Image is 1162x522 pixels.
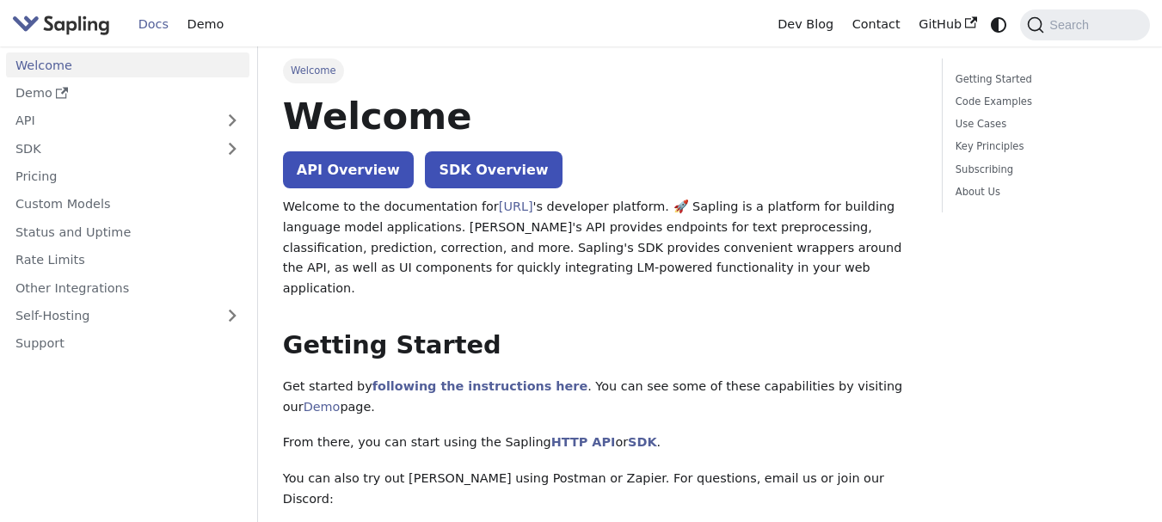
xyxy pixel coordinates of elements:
a: SDK [628,435,656,449]
a: SDK Overview [425,151,562,188]
a: Self-Hosting [6,304,249,329]
a: API [6,108,215,133]
a: GitHub [909,11,986,38]
a: Demo [304,400,341,414]
h1: Welcome [283,93,918,139]
a: Code Examples [956,94,1131,110]
a: Subscribing [956,162,1131,178]
img: Sapling.ai [12,12,110,37]
p: From there, you can start using the Sapling or . [283,433,918,453]
a: SDK [6,136,215,161]
nav: Breadcrumbs [283,58,918,83]
a: About Us [956,184,1131,200]
a: Support [6,331,249,356]
a: Sapling.aiSapling.ai [12,12,116,37]
p: Welcome to the documentation for 's developer platform. 🚀 Sapling is a platform for building lang... [283,197,918,299]
a: Key Principles [956,138,1131,155]
a: Rate Limits [6,248,249,273]
button: Expand sidebar category 'SDK' [215,136,249,161]
button: Switch between dark and light mode (currently system mode) [987,12,1011,37]
a: Status and Uptime [6,219,249,244]
h2: Getting Started [283,330,918,361]
a: Contact [843,11,910,38]
span: Welcome [283,58,344,83]
span: Search [1044,18,1099,32]
button: Expand sidebar category 'API' [215,108,249,133]
a: following the instructions here [372,379,587,393]
a: Use Cases [956,116,1131,132]
a: Demo [178,11,233,38]
p: Get started by . You can see some of these capabilities by visiting our page. [283,377,918,418]
button: Search (Command+K) [1020,9,1149,40]
a: Getting Started [956,71,1131,88]
a: Custom Models [6,192,249,217]
a: HTTP API [551,435,616,449]
a: API Overview [283,151,414,188]
a: Demo [6,81,249,106]
a: Dev Blog [768,11,842,38]
p: You can also try out [PERSON_NAME] using Postman or Zapier. For questions, email us or join our D... [283,469,918,510]
a: Docs [129,11,178,38]
a: Welcome [6,52,249,77]
a: [URL] [499,200,533,213]
a: Pricing [6,164,249,189]
a: Other Integrations [6,275,249,300]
